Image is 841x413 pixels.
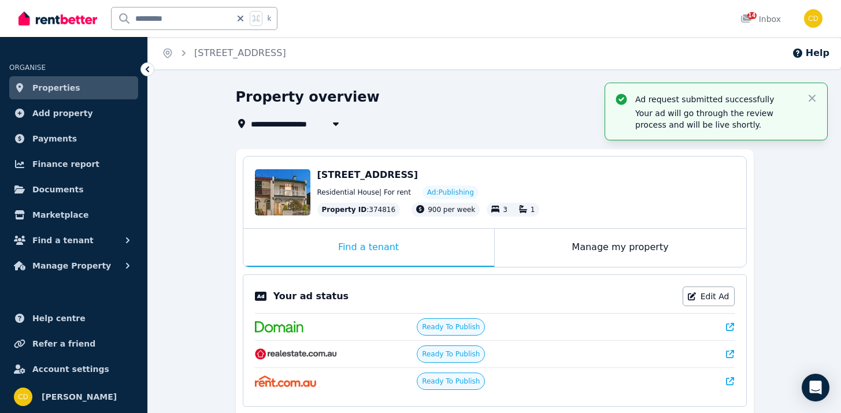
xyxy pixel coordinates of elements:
[255,321,303,333] img: Domain.com.au
[243,229,494,267] div: Find a tenant
[422,322,480,332] span: Ready To Publish
[9,254,138,277] button: Manage Property
[9,64,46,72] span: ORGANISE
[9,76,138,99] a: Properties
[317,169,418,180] span: [STREET_ADDRESS]
[9,203,138,226] a: Marketplace
[804,9,823,28] img: Chris Dimitropoulos
[267,14,271,23] span: k
[273,289,349,303] p: Your ad status
[322,205,367,214] span: Property ID
[531,206,535,214] span: 1
[740,13,781,25] div: Inbox
[9,152,138,176] a: Finance report
[32,81,80,95] span: Properties
[42,390,117,404] span: [PERSON_NAME]
[9,307,138,330] a: Help centre
[32,233,94,247] span: Find a tenant
[32,259,111,273] span: Manage Property
[683,287,735,306] a: Edit Ad
[148,37,300,69] nav: Breadcrumb
[32,132,77,146] span: Payments
[18,10,97,27] img: RentBetter
[32,106,93,120] span: Add property
[9,127,138,150] a: Payments
[32,362,109,376] span: Account settings
[422,349,480,359] span: Ready To Publish
[32,337,95,351] span: Refer a friend
[427,188,474,197] span: Ad: Publishing
[792,46,829,60] button: Help
[194,47,286,58] a: [STREET_ADDRESS]
[317,188,411,197] span: Residential House | For rent
[802,374,829,401] div: Open Intercom Messenger
[9,358,138,381] a: Account settings
[9,229,138,252] button: Find a tenant
[9,102,138,125] a: Add property
[503,206,507,214] span: 3
[14,388,32,406] img: Chris Dimitropoulos
[635,94,797,105] p: Ad request submitted successfully
[495,229,746,267] div: Manage my property
[9,332,138,355] a: Refer a friend
[32,183,84,196] span: Documents
[236,88,380,106] h1: Property overview
[255,375,317,387] img: Rent.com.au
[747,12,757,19] span: 14
[422,377,480,386] span: Ready To Publish
[255,348,338,360] img: RealEstate.com.au
[635,107,797,131] p: Your ad will go through the review process and will be live shortly.
[32,157,99,171] span: Finance report
[32,311,86,325] span: Help centre
[9,178,138,201] a: Documents
[32,208,88,222] span: Marketplace
[428,206,475,214] span: 900 per week
[317,203,401,217] div: : 374816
